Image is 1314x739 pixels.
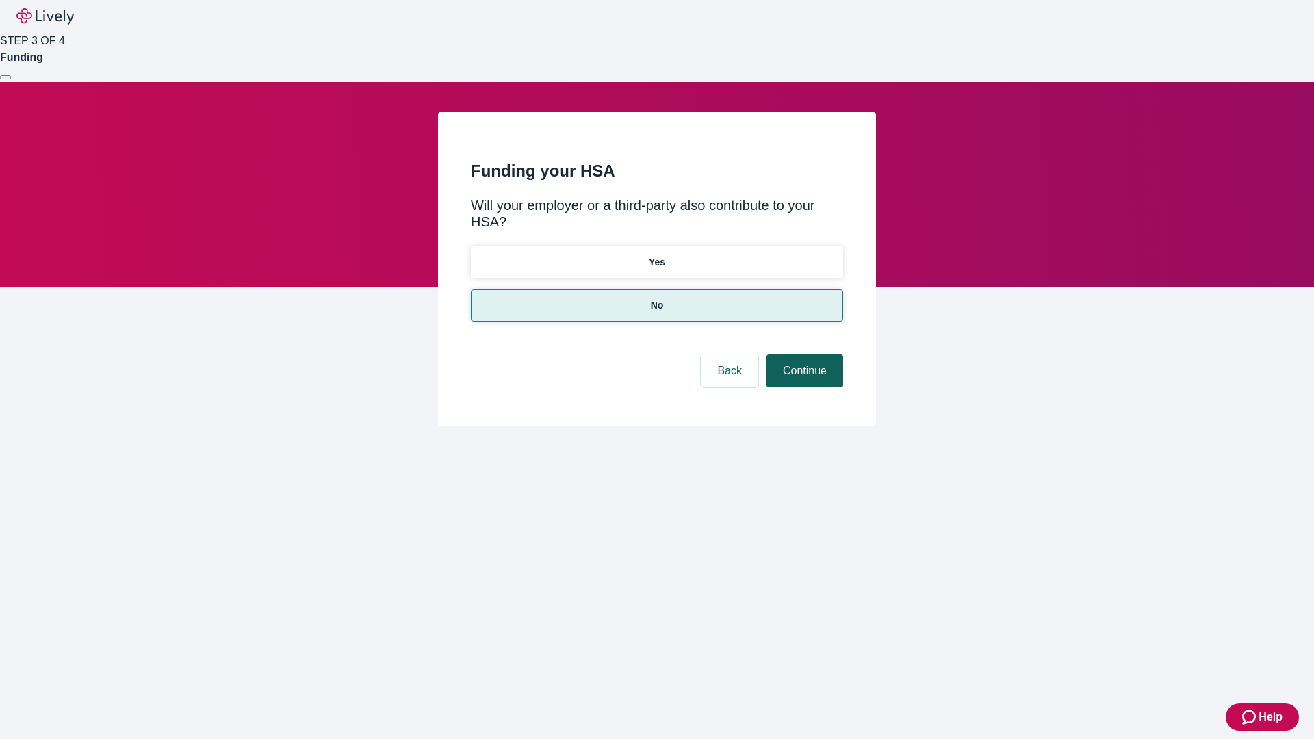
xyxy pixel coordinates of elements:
[1259,709,1283,725] span: Help
[766,354,843,387] button: Continue
[649,255,665,270] p: Yes
[651,298,664,313] p: No
[1242,709,1259,725] svg: Zendesk support icon
[701,354,758,387] button: Back
[471,246,843,278] button: Yes
[471,289,843,322] button: No
[471,197,843,230] div: Will your employer or a third-party also contribute to your HSA?
[1226,703,1299,731] button: Zendesk support iconHelp
[16,8,74,25] img: Lively
[471,159,843,183] h2: Funding your HSA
